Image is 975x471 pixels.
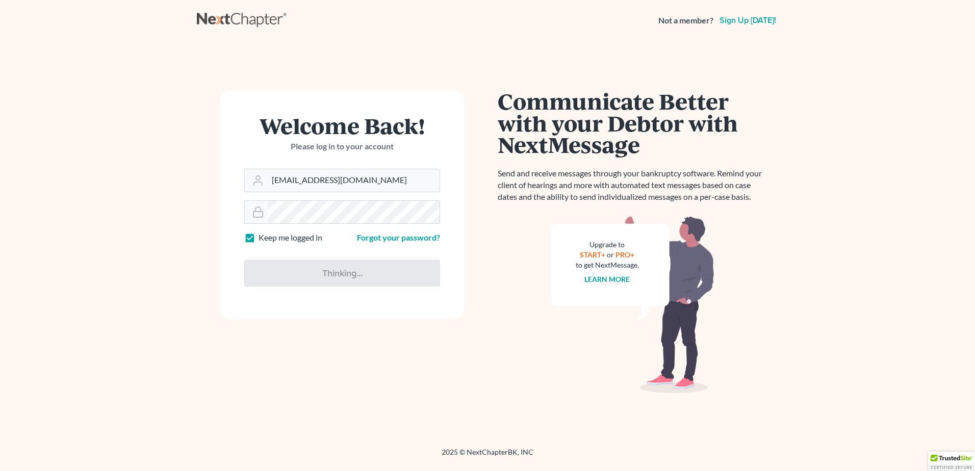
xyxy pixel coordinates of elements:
[197,447,778,465] div: 2025 © NextChapterBK, INC
[585,275,630,283] a: Learn more
[244,141,440,152] p: Please log in to your account
[498,90,768,155] h1: Communicate Better with your Debtor with NextMessage
[576,260,639,270] div: to get NextMessage.
[244,260,440,286] input: Thinking...
[551,215,714,394] img: nextmessage_bg-59042aed3d76b12b5cd301f8e5b87938c9018125f34e5fa2b7a6b67550977c72.svg
[616,250,635,259] a: PRO+
[259,232,322,244] label: Keep me logged in
[244,115,440,137] h1: Welcome Back!
[658,15,713,27] strong: Not a member?
[607,250,614,259] span: or
[717,16,778,24] a: Sign up [DATE]!
[268,169,440,192] input: Email Address
[498,168,768,203] p: Send and receive messages through your bankruptcy software. Remind your client of hearings and mo...
[928,452,975,471] div: TrustedSite Certified
[576,240,639,250] div: Upgrade to
[580,250,606,259] a: START+
[357,232,440,242] a: Forgot your password?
